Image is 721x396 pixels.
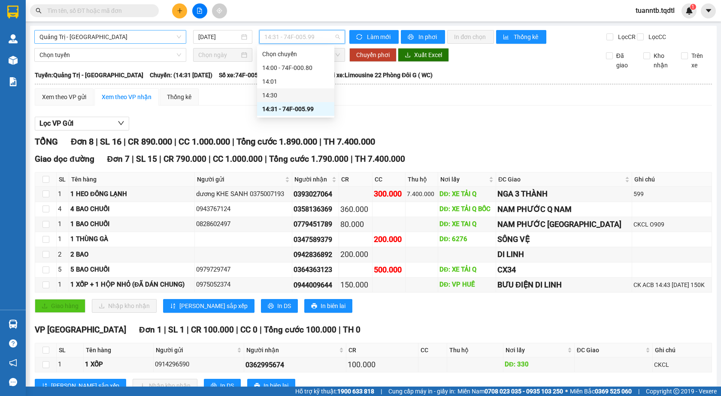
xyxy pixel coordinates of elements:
div: 200.000 [374,233,404,245]
div: 0975052374 [196,280,291,290]
strong: 0708 023 035 - 0935 103 250 [485,388,563,395]
span: TH 7.400.000 [355,154,405,164]
span: TH 0 [343,325,360,335]
span: In biên lai [321,301,345,311]
div: 0944009644 [294,280,337,290]
div: Xem theo VP nhận [102,92,151,102]
span: | [96,136,98,147]
input: Tìm tên, số ĐT hoặc mã đơn [47,6,148,15]
span: aim [216,8,222,14]
span: Lọc VP Gửi [39,118,73,129]
div: DĐ: XE TẢI Q [439,189,494,200]
div: DĐ: XE TẢI Q BỐC [439,204,494,215]
button: syncLàm mới [349,30,399,44]
span: Người nhận [246,345,337,355]
div: 0393027064 [294,189,337,200]
th: Tên hàng [69,172,195,187]
span: CR 790.000 [164,154,206,164]
div: 4 BAO CHUỐI [70,204,193,215]
th: Ghi chú [632,172,712,187]
div: 0347589379 [294,234,337,245]
div: 4 [58,204,67,215]
span: CC 1.000.000 [213,154,263,164]
span: 14:31 - 74F-005.99 [264,30,340,43]
div: 14:31 - 74F-005.99 [262,104,329,114]
span: Làm mới [367,32,392,42]
div: 1 THÙNG GÀ [70,234,193,245]
div: DĐ: VP HUẾ [439,280,494,290]
div: DĐ: 6276 [439,234,494,245]
div: CKCL [654,360,710,369]
div: 0362995674 [245,360,345,370]
span: Thống kê [514,32,539,42]
span: plus [177,8,183,14]
div: 2 BAO [70,250,193,260]
span: CC 0 [240,325,257,335]
button: sort-ascending[PERSON_NAME] sắp xếp [163,299,254,313]
span: Tổng cước 1.890.000 [236,136,317,147]
div: 14:01 [262,77,329,86]
button: plus [172,3,187,18]
th: SL [57,343,84,357]
span: | [187,325,189,335]
span: In DS [277,301,291,311]
span: CC 1.000.000 [179,136,230,147]
div: 1 HEO ĐÔNG LẠNH [70,189,193,200]
span: TH 7.400.000 [324,136,375,147]
button: sort-ascending[PERSON_NAME] sắp xếp [35,379,126,393]
span: In phơi [418,32,438,42]
span: file-add [197,8,203,14]
span: sort-ascending [170,303,176,310]
div: NGA 3 THÀNH [497,188,630,200]
span: Miền Bắc [570,387,632,396]
div: 0358136369 [294,204,337,215]
div: 100.000 [348,359,417,371]
span: [PERSON_NAME] sắp xếp [51,381,119,390]
div: Chọn chuyến [262,49,329,59]
th: Thu hộ [447,343,503,357]
span: | [339,325,341,335]
button: bar-chartThống kê [496,30,546,44]
span: copyright [673,388,679,394]
span: Xuất Excel [414,50,442,60]
img: warehouse-icon [9,56,18,65]
span: | [159,154,161,164]
button: printerIn DS [204,379,241,393]
div: 300.000 [374,188,404,200]
div: Chọn chuyến [257,47,334,61]
div: 1 [58,234,67,245]
div: 0914296590 [155,360,242,370]
button: Lọc VP Gửi [35,117,129,130]
div: dương KHE SANH 0375007193 [196,189,291,200]
span: Đơn 1 [139,325,162,335]
span: SL 16 [100,136,121,147]
span: download [405,52,411,59]
input: Chọn ngày [198,50,239,60]
div: 0779451789 [294,219,337,230]
div: DĐ: XE TẢI Q [439,265,494,275]
span: Miền Nam [457,387,563,396]
div: 14:30 [262,91,329,100]
button: printerIn phơi [401,30,445,44]
button: uploadGiao hàng [35,299,85,313]
div: 1 [58,280,67,290]
span: sort-ascending [42,383,48,390]
div: 0979729747 [196,265,291,275]
span: In DS [220,381,234,390]
th: CC [373,172,406,187]
span: Cung cấp máy in - giấy in: [388,387,455,396]
strong: 0369 525 060 [595,388,632,395]
div: 200.000 [340,248,370,260]
th: Ghi chú [653,343,712,357]
span: ĐC Giao [498,175,623,184]
div: 1 [58,360,82,370]
span: In biên lai [264,381,288,390]
button: downloadNhập kho nhận [133,379,197,393]
div: 0942836892 [294,249,337,260]
button: printerIn DS [261,299,298,313]
div: 14:00 - 74F-000.80 [262,63,329,73]
span: Người nhận [294,175,330,184]
span: caret-down [705,7,712,15]
button: downloadNhập kho nhận [92,299,157,313]
span: Chọn tuyến [39,48,181,61]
